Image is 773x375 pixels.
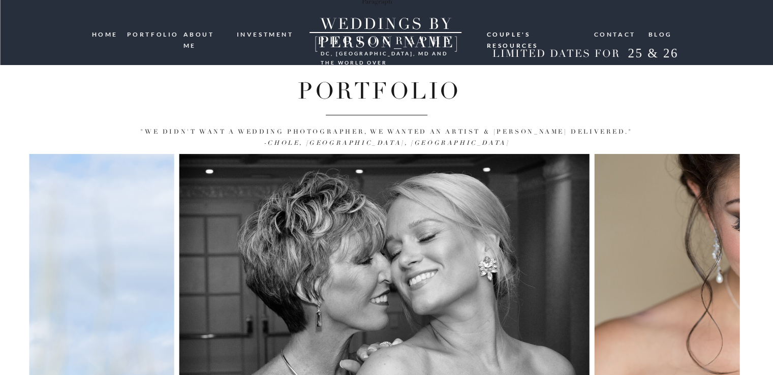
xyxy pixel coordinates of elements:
h3: DC, [GEOGRAPHIC_DATA], md and the world over [321,49,451,57]
a: Couple's resources [487,29,584,37]
a: HOME [92,29,120,39]
h1: Portfolio [114,78,644,102]
h2: 25 & 26 [620,46,687,64]
a: portfolio [127,29,176,39]
a: Contact [594,29,637,39]
a: blog [648,29,673,39]
a: WEDDINGS BY [PERSON_NAME] [294,15,480,33]
i: -Chole, [GEOGRAPHIC_DATA], [GEOGRAPHIC_DATA] [264,139,509,147]
p: "We didn't want a wedding photographer, we wanted an artist & [PERSON_NAME] delivered." [74,127,699,149]
h2: LIMITED DATES FOR [489,48,624,60]
a: investment [237,29,295,39]
a: ABOUT ME [183,29,230,39]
